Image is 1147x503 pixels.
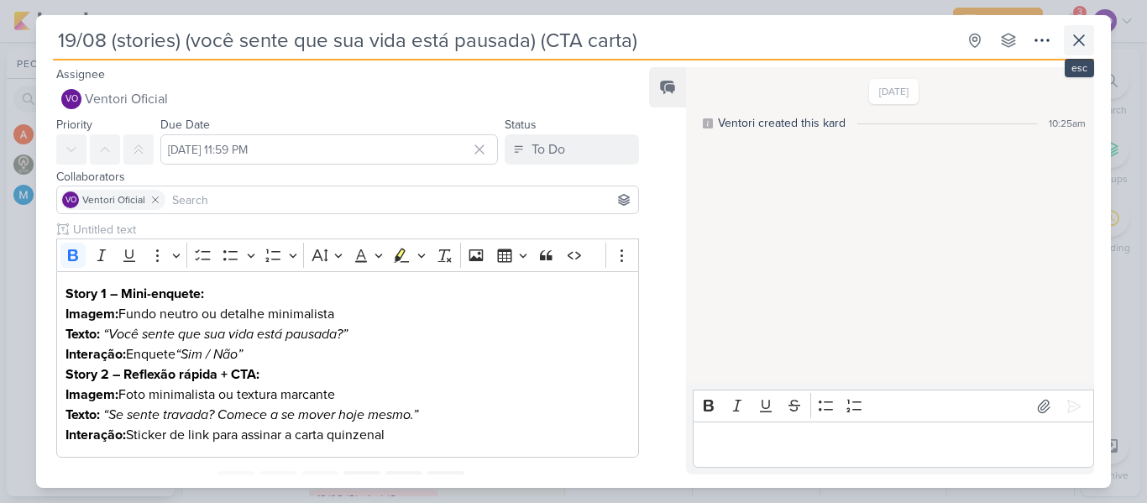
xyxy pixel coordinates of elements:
div: Editor toolbar [56,238,639,271]
strong: Texto: [65,406,100,423]
label: Due Date [160,118,210,132]
input: Untitled Kard [53,25,956,55]
input: Untitled text [70,221,639,238]
div: Collaborators [56,168,639,186]
span: Ventori Oficial [85,89,168,109]
label: Assignee [56,67,105,81]
strong: Story 1 – Mini-enquete: [65,286,204,302]
input: Select a date [160,134,498,165]
div: To Do [532,139,565,160]
span: Ventori Oficial [82,192,145,207]
div: Ventori Oficial [61,89,81,109]
strong: Imagem: [65,386,118,403]
label: Status [505,118,537,132]
p: Sticker de link para assinar a carta quinzenal [65,425,630,445]
p: VO [65,196,76,205]
div: Ventori Oficial [62,191,79,208]
button: To Do [505,134,639,165]
strong: Imagem: [65,306,118,322]
p: Enquete [65,344,630,364]
p: VO [65,95,78,104]
input: Search [169,190,635,210]
p: Foto minimalista ou textura marcante [65,385,630,405]
div: Editor toolbar [693,390,1094,422]
div: Editor editing area: main [693,422,1094,468]
label: Priority [56,118,92,132]
i: “Você sente que sua vida está pausada?” [103,326,348,343]
button: VO Ventori Oficial [56,84,639,114]
i: “Sim / Não” [175,346,243,363]
i: “Se sente travada? Comece a se mover hoje mesmo.” [103,406,418,423]
div: Ventori created this kard [718,114,846,132]
strong: Story 2 – Reflexão rápida + CTA: [65,366,259,383]
strong: Interação: [65,346,126,363]
strong: Interação: [65,427,126,443]
div: Editor editing area: main [56,271,639,458]
strong: Texto: [65,326,100,343]
p: Fundo neutro ou detalhe minimalista [65,304,630,324]
div: esc [1065,59,1094,77]
div: 10:25am [1049,116,1086,131]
